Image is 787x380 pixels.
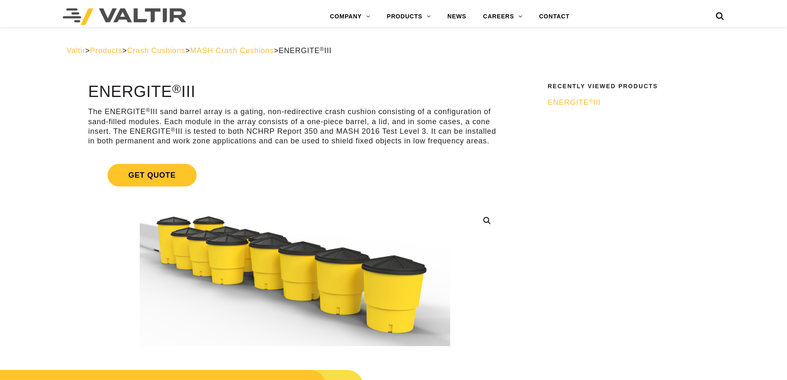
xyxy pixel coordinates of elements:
a: MASH Crash Cushions [190,46,274,55]
a: Crash Cushions [127,46,185,55]
a: PRODUCTS [379,8,439,25]
span: ENERGITE III [279,46,332,55]
a: Products [90,46,122,55]
span: ENERGITE III [548,98,601,107]
a: CAREERS [475,8,531,25]
a: NEWS [439,8,474,25]
sup: ® [171,127,175,133]
sup: ® [172,82,181,95]
h1: ENERGITE III [88,83,502,101]
h2: Recently Viewed Products [548,83,715,89]
a: COMPANY [322,8,379,25]
span: Get Quote [108,164,197,186]
a: Valtir [67,46,85,55]
div: > > > > [67,46,720,56]
sup: ® [146,107,150,113]
a: CONTACT [531,8,578,25]
a: ENERGITE®III [548,98,715,107]
sup: ® [320,46,324,52]
p: The ENERGITE III sand barrel array is a gating, non-redirective crash cushion consisting of a con... [88,107,502,146]
a: Get Quote [88,154,502,196]
sup: ® [589,98,593,104]
img: Valtir [63,8,186,25]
